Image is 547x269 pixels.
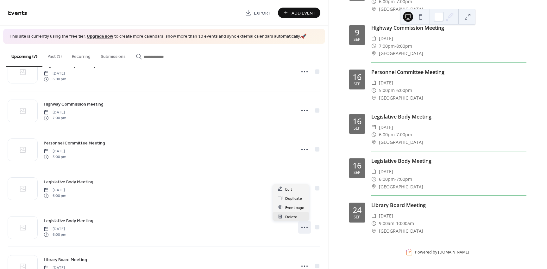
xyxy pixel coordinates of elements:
span: Library Board Meeting [44,256,87,263]
div: Sep [354,215,361,219]
div: Sep [354,38,361,42]
div: ​ [371,183,376,191]
button: Add Event [278,8,320,18]
span: [DATE] [44,148,66,154]
span: Legislative Body Meeting [44,179,93,185]
span: [DATE] [379,79,393,87]
div: Highway Commission Meeting [371,24,526,32]
div: ​ [371,79,376,87]
div: 16 [353,162,362,169]
span: 6:00 pm [44,76,66,82]
span: 10:00am [396,220,414,227]
div: ​ [371,35,376,42]
a: Personnel Committee Meeting [44,139,105,147]
span: 7:00pm [396,131,412,138]
span: [DATE] [44,187,66,193]
span: 8:00pm [396,42,412,50]
span: 6:00 pm [44,232,66,238]
span: [GEOGRAPHIC_DATA] [379,227,423,235]
span: Delete [285,213,297,220]
span: 7:00 pm [44,115,66,121]
span: [GEOGRAPHIC_DATA] [379,5,423,13]
div: Sep [354,171,361,175]
div: ​ [371,124,376,131]
a: [DOMAIN_NAME] [438,250,469,255]
button: Recurring [67,44,96,66]
span: 6:00pm [379,175,395,183]
span: [DATE] [44,109,66,115]
span: [GEOGRAPHIC_DATA] [379,94,423,102]
a: Upgrade now [87,32,113,41]
span: - [394,220,396,227]
span: Edit [285,186,292,193]
span: [DATE] [379,212,393,220]
span: 6:00 pm [44,193,66,199]
button: Past (1) [42,44,67,66]
a: Legislative Body Meeting [44,217,93,224]
div: ​ [371,220,376,227]
div: Personnel Committee Meeting [371,68,526,76]
div: ​ [371,138,376,146]
div: Legislative Body Meeting [371,113,526,120]
div: ​ [371,42,376,50]
div: ​ [371,50,376,57]
span: 6:00pm [396,87,412,94]
span: [DATE] [44,70,66,76]
div: ​ [371,175,376,183]
span: Event page [285,204,304,211]
div: 16 [353,117,362,125]
span: [DATE] [379,35,393,42]
span: - [395,87,396,94]
a: Export [240,8,275,18]
span: - [395,42,396,50]
div: ​ [371,168,376,175]
span: [GEOGRAPHIC_DATA] [379,50,423,57]
span: Export [254,10,271,16]
button: Submissions [96,44,131,66]
button: Upcoming (7) [6,44,42,67]
span: 7:00pm [379,42,395,50]
span: 5:00 pm [44,154,66,160]
span: Legislative Body Meeting [44,217,93,224]
span: [DATE] [379,168,393,175]
span: Add Event [292,10,316,16]
span: [GEOGRAPHIC_DATA] [379,138,423,146]
div: ​ [371,212,376,220]
a: Library Board Meeting [44,256,87,263]
span: [GEOGRAPHIC_DATA] [379,183,423,191]
span: 5:00pm [379,87,395,94]
span: - [395,131,396,138]
div: Sep [354,126,361,131]
span: 7:00pm [396,175,412,183]
span: This site is currently using the free tier. to create more calendars, show more than 10 events an... [9,34,306,40]
div: ​ [371,87,376,94]
span: [DATE] [44,226,66,232]
div: Legislative Body Meeting [371,157,526,165]
div: ​ [371,131,376,138]
span: 6:00pm [379,131,395,138]
a: Legislative Body Meeting [44,178,93,186]
div: Powered by [415,250,469,255]
div: 16 [353,73,362,81]
a: Highway Commission Meeting [44,101,104,108]
span: [DATE] [379,124,393,131]
div: ​ [371,227,376,235]
div: ​ [371,5,376,13]
div: Library Board Meeting [371,201,526,209]
span: 9:00am [379,220,394,227]
div: 9 [355,28,359,36]
span: Duplicate [285,195,302,202]
div: Sep [354,82,361,86]
div: ​ [371,94,376,102]
span: - [395,175,396,183]
span: Events [8,7,27,19]
div: 24 [353,206,362,214]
